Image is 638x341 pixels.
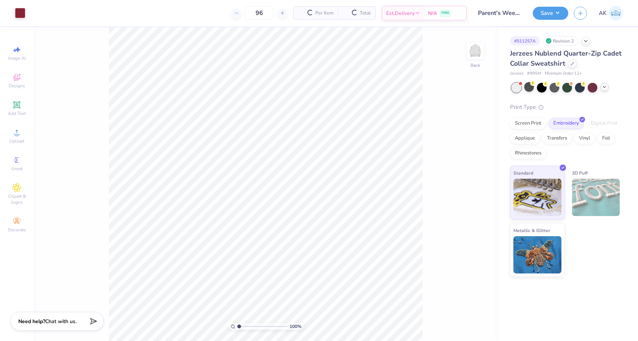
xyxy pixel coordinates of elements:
strong: Need help? [18,318,45,325]
span: Standard [513,169,533,177]
div: Back [470,62,480,69]
img: Standard [513,179,562,216]
span: Per Item [315,9,334,17]
img: Ava Klick [609,6,623,21]
span: 3D Puff [572,169,588,177]
span: Total [360,9,371,17]
span: Minimum Order: 12 + [545,71,582,77]
img: 3D Puff [572,179,620,216]
div: Revision 2 [544,36,578,46]
div: Transfers [542,133,572,144]
div: Digital Print [586,118,622,129]
span: Metallic & Glitter [513,226,550,234]
span: Add Text [8,110,26,116]
span: Greek [11,166,23,172]
div: Embroidery [548,118,584,129]
span: AK [599,9,607,18]
span: Decorate [8,227,26,233]
span: Est. Delivery [386,9,415,17]
span: # 995M [527,71,541,77]
div: Screen Print [510,118,546,129]
span: N/A [428,9,437,17]
span: Jerzees Nublend Quarter-Zip Cadet Collar Sweatshirt [510,49,622,68]
span: Image AI [8,55,26,61]
div: Print Type [510,103,623,112]
span: Jerzees [510,71,523,77]
button: Save [533,7,568,20]
span: Clipart & logos [4,193,30,205]
div: Applique [510,133,540,144]
div: Foil [597,133,615,144]
div: # 511257A [510,36,540,46]
img: Back [468,43,483,58]
img: Metallic & Glitter [513,236,562,273]
span: FREE [441,10,449,16]
input: Untitled Design [472,6,527,21]
span: Chat with us. [45,318,76,325]
span: Designs [9,83,25,89]
a: AK [599,6,623,21]
span: Upload [9,138,24,144]
div: Vinyl [574,133,595,144]
input: – – [245,6,274,20]
span: 100 % [290,323,301,330]
div: Rhinestones [510,148,546,159]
